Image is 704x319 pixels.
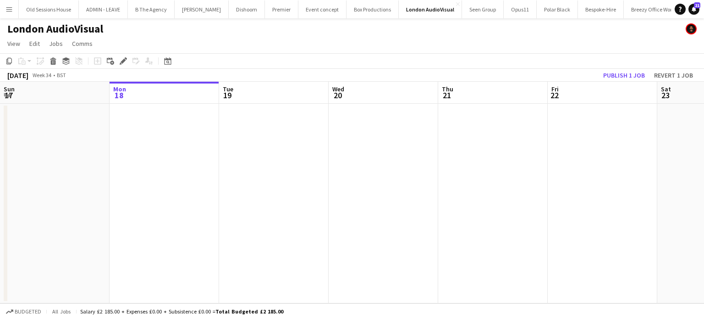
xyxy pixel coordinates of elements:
[49,39,63,48] span: Jobs
[29,39,40,48] span: Edit
[4,85,15,93] span: Sun
[462,0,504,18] button: Seen Group
[688,4,699,15] a: 21
[660,90,671,101] span: 23
[650,69,697,81] button: Revert 1 job
[175,0,229,18] button: [PERSON_NAME]
[331,90,344,101] span: 20
[2,90,15,101] span: 17
[45,38,66,50] a: Jobs
[504,0,537,18] button: Opus11
[7,39,20,48] span: View
[72,39,93,48] span: Comms
[221,90,233,101] span: 19
[578,0,624,18] button: Bespoke-Hire
[661,85,671,93] span: Sat
[223,85,233,93] span: Tue
[694,2,700,8] span: 21
[7,71,28,80] div: [DATE]
[50,308,72,315] span: All jobs
[551,85,559,93] span: Fri
[112,90,126,101] span: 18
[19,0,79,18] button: Old Sessions House
[298,0,346,18] button: Event concept
[4,38,24,50] a: View
[399,0,462,18] button: London AudioVisual
[332,85,344,93] span: Wed
[215,308,283,315] span: Total Budgeted £2 185.00
[550,90,559,101] span: 22
[624,0,682,18] button: Breezy Office Work
[229,0,265,18] button: Dishoom
[128,0,175,18] button: B The Agency
[5,307,43,317] button: Budgeted
[57,72,66,78] div: BST
[265,0,298,18] button: Premier
[68,38,96,50] a: Comms
[442,85,453,93] span: Thu
[113,85,126,93] span: Mon
[26,38,44,50] a: Edit
[537,0,578,18] button: Polar Black
[440,90,453,101] span: 21
[80,308,283,315] div: Salary £2 185.00 + Expenses £0.00 + Subsistence £0.00 =
[15,308,41,315] span: Budgeted
[79,0,128,18] button: ADMIN - LEAVE
[7,22,103,36] h1: London AudioVisual
[686,23,697,34] app-user-avatar: Christopher Ames
[599,69,649,81] button: Publish 1 job
[346,0,399,18] button: Box Productions
[30,72,53,78] span: Week 34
